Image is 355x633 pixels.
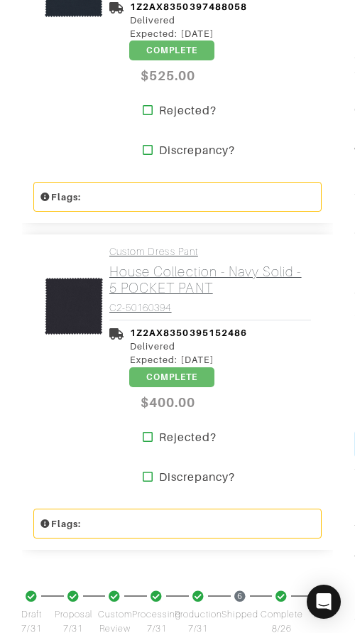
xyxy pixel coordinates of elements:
[307,585,341,619] div: Open Intercom Messenger
[109,246,311,258] h4: Custom Dress Pant
[40,519,81,529] small: Flags:
[126,60,211,91] span: $525.00
[109,246,311,314] a: Custom Dress Pant House Collection - Navy Solid - 5 POCKET PANT C2-50160394
[126,387,211,418] span: $400.00
[129,43,214,56] a: COMPLETE
[234,590,246,602] span: 6
[44,276,104,336] img: 4BWb61yFSPrw5nHfkBQ6x97V
[130,353,247,367] div: Expected: [DATE]
[130,13,247,27] div: Delivered
[222,608,258,622] span: Shipped
[109,264,311,296] h2: House Collection - Navy Solid - 5 POCKET PANT
[129,40,214,60] span: COMPLETE
[159,142,236,159] strong: Discrepancy?
[130,340,247,353] div: Delivered
[129,367,214,387] span: COMPLETE
[159,102,217,119] strong: Rejected?
[159,429,217,446] strong: Rejected?
[130,27,247,40] div: Expected: [DATE]
[129,370,214,383] a: COMPLETE
[130,1,247,12] a: 1Z2AX8350397488058
[40,192,81,202] small: Flags:
[109,302,311,314] h4: C2-50160394
[130,328,247,338] a: 1Z2AX8350395152486
[159,469,236,486] strong: Discrepancy?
